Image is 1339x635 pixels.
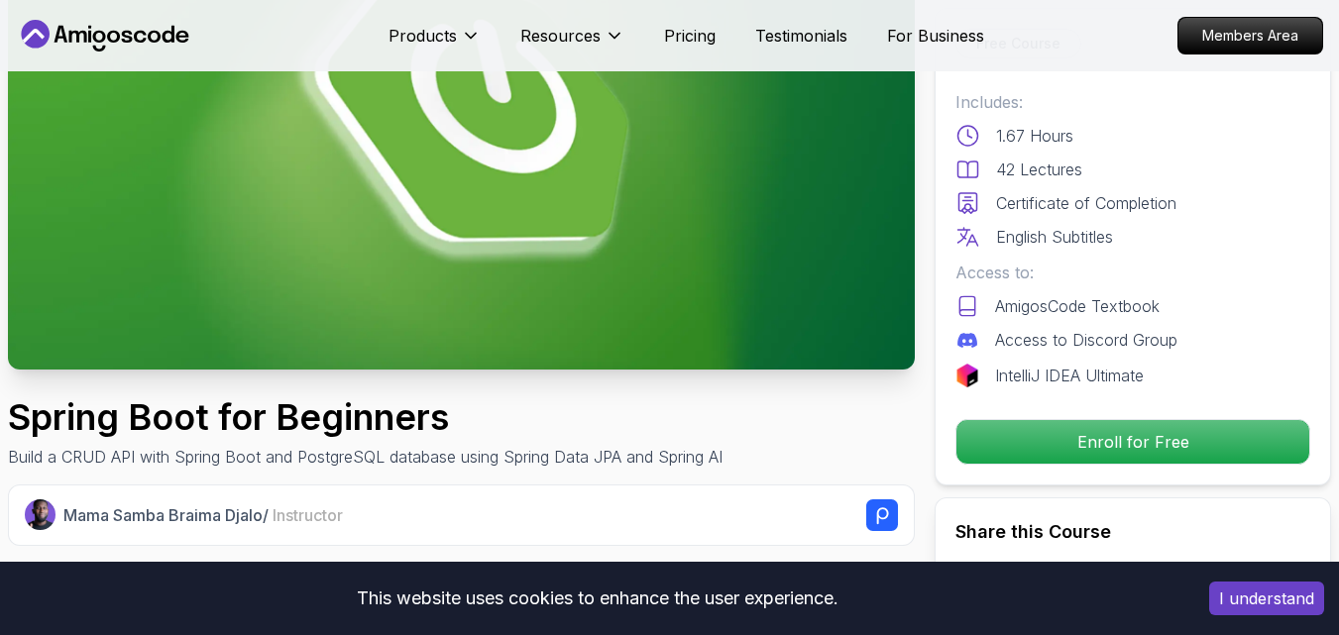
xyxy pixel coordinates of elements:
[1216,511,1339,605] iframe: chat widget
[955,261,1310,284] p: Access to:
[955,419,1310,465] button: Enroll for Free
[389,24,481,63] button: Products
[520,24,624,63] button: Resources
[955,90,1310,114] p: Includes:
[15,577,1179,620] div: This website uses cookies to enhance the user experience.
[996,225,1113,249] p: English Subtitles
[755,24,847,48] a: Testimonials
[887,24,984,48] a: For Business
[389,24,457,48] p: Products
[1209,582,1324,615] button: Accept cookies
[995,364,1144,387] p: IntelliJ IDEA Ultimate
[8,397,723,437] h1: Spring Boot for Beginners
[996,158,1082,181] p: 42 Lectures
[996,191,1176,215] p: Certificate of Completion
[995,294,1160,318] p: AmigosCode Textbook
[955,364,979,387] img: jetbrains logo
[1177,17,1323,54] a: Members Area
[1178,18,1322,53] p: Members Area
[25,499,56,530] img: Nelson Djalo
[955,518,1310,546] h2: Share this Course
[273,505,343,525] span: Instructor
[520,24,601,48] p: Resources
[664,24,716,48] a: Pricing
[63,503,343,527] p: Mama Samba Braima Djalo /
[995,328,1177,352] p: Access to Discord Group
[956,420,1309,464] p: Enroll for Free
[996,124,1073,148] p: 1.67 Hours
[8,445,723,469] p: Build a CRUD API with Spring Boot and PostgreSQL database using Spring Data JPA and Spring AI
